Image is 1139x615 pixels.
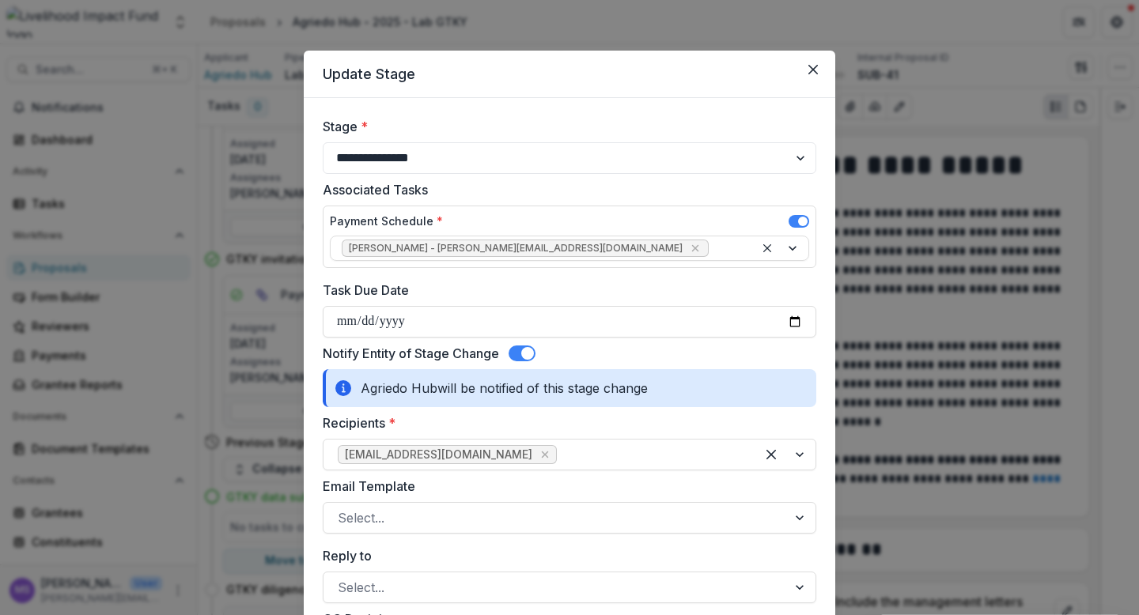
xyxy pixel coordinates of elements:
header: Update Stage [304,51,835,98]
div: Clear selected options [758,239,777,258]
label: Stage [323,117,807,136]
label: Payment Schedule [330,213,443,229]
div: Remove Miriam Mwangi - miriam@lifund.org [687,240,703,256]
div: Agriedo Hub will be notified of this stage change [323,369,816,407]
label: Reply to [323,546,807,565]
span: [PERSON_NAME] - [PERSON_NAME][EMAIL_ADDRESS][DOMAIN_NAME] [349,243,683,254]
label: Notify Entity of Stage Change [323,344,499,363]
div: Clear selected options [759,442,784,467]
span: [EMAIL_ADDRESS][DOMAIN_NAME] [345,448,532,462]
button: Close [800,57,826,82]
label: Associated Tasks [323,180,807,199]
label: Recipients [323,413,807,432]
label: Task Due Date [323,281,807,300]
div: Remove agriedoltd@gmail.com [537,447,553,462]
label: Email Template [323,477,807,496]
